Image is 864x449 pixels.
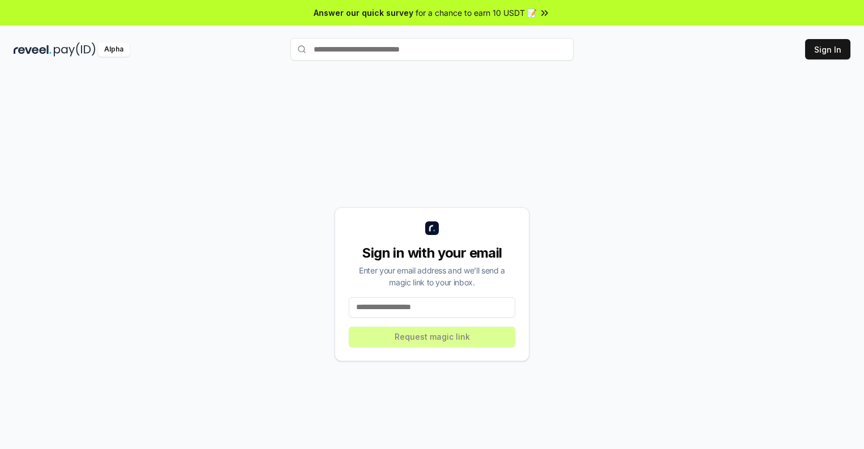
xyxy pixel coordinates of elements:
[349,244,515,262] div: Sign in with your email
[349,264,515,288] div: Enter your email address and we’ll send a magic link to your inbox.
[98,42,130,57] div: Alpha
[14,42,52,57] img: reveel_dark
[425,221,439,235] img: logo_small
[314,7,413,19] span: Answer our quick survey
[54,42,96,57] img: pay_id
[805,39,850,59] button: Sign In
[416,7,537,19] span: for a chance to earn 10 USDT 📝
